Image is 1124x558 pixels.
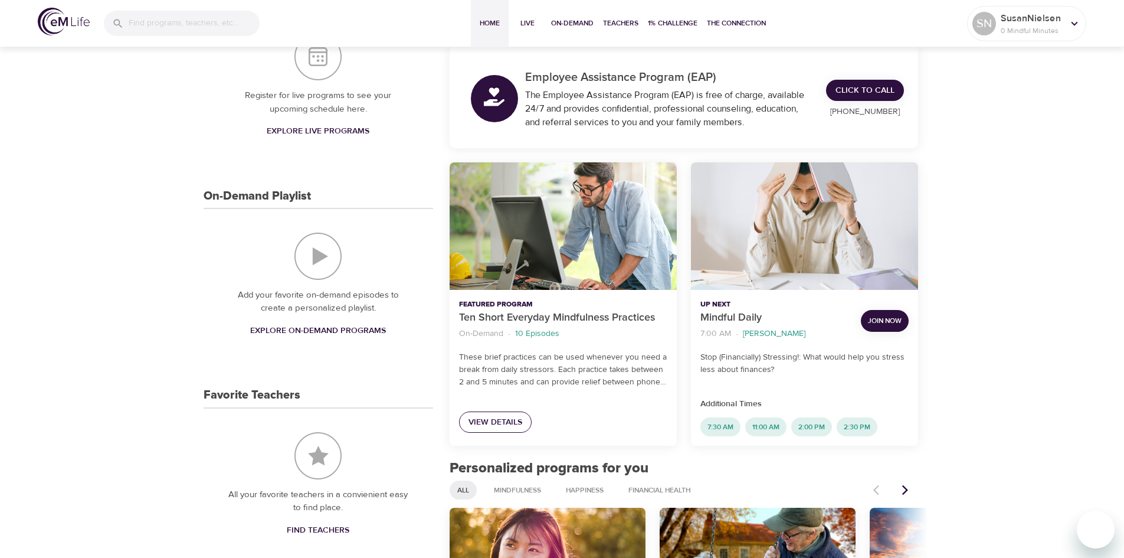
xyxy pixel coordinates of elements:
p: 10 Episodes [515,328,559,340]
span: All [450,485,476,495]
div: 11:00 AM [745,417,787,436]
div: All [450,481,477,500]
span: 1% Challenge [648,17,697,30]
h2: Personalized programs for you [450,460,919,477]
span: Mindfulness [487,485,548,495]
p: 0 Mindful Minutes [1001,25,1063,36]
span: 2:00 PM [791,422,832,432]
nav: breadcrumb [700,326,851,342]
p: 7:00 AM [700,328,731,340]
img: logo [38,8,90,35]
p: Additional Times [700,398,909,410]
span: View Details [468,415,522,430]
span: The Connection [707,17,766,30]
img: Your Live Schedule [294,33,342,80]
a: Explore Live Programs [262,120,374,142]
button: Ten Short Everyday Mindfulness Practices [450,162,677,291]
span: Explore On-Demand Programs [250,324,386,338]
div: 7:30 AM [700,417,740,436]
h3: On-Demand Playlist [204,190,311,203]
a: Find Teachers [282,520,354,541]
div: SN [972,12,996,35]
p: Featured Program [459,299,667,310]
span: Home [476,17,504,30]
img: On-Demand Playlist [294,233,342,280]
span: Live [513,17,542,30]
a: Click to Call [826,80,904,102]
span: 11:00 AM [745,422,787,432]
div: Mindfulness [486,481,549,500]
img: Favorite Teachers [294,432,342,479]
span: 7:30 AM [700,422,740,432]
iframe: Button to launch messaging window [1077,511,1115,549]
div: Happiness [558,481,611,500]
p: These brief practices can be used whenever you need a break from daily stressors. Each practice t... [459,351,667,389]
p: [PHONE_NUMBER] [826,106,904,118]
span: Join Now [868,315,902,327]
div: 2:00 PM [791,417,832,436]
p: Employee Assistance Program (EAP) [525,68,812,86]
p: Register for live programs to see your upcoming schedule here. [227,89,409,116]
div: The Employee Assistance Program (EAP) is free of charge, available 24/7 and provides confidential... [525,89,812,129]
div: Financial Health [621,481,698,500]
button: Next items [892,477,918,503]
span: Financial Health [621,485,697,495]
p: All your favorite teachers in a convienient easy to find place. [227,488,409,515]
button: Mindful Daily [691,162,918,291]
span: On-Demand [551,17,594,30]
h3: Favorite Teachers [204,389,300,402]
span: Happiness [559,485,611,495]
div: 2:30 PM [837,417,877,436]
a: Explore On-Demand Programs [245,320,391,342]
button: Join Now [861,310,909,332]
span: Click to Call [835,83,894,98]
p: SusanNielsen [1001,11,1063,25]
p: Up Next [700,299,851,310]
li: · [508,326,510,342]
span: Find Teachers [287,523,349,538]
p: Add your favorite on-demand episodes to create a personalized playlist. [227,289,409,315]
p: Ten Short Everyday Mindfulness Practices [459,310,667,326]
li: · [736,326,738,342]
nav: breadcrumb [459,326,667,342]
p: Mindful Daily [700,310,851,326]
p: On-Demand [459,328,503,340]
input: Find programs, teachers, etc... [129,11,260,36]
p: Stop (Financially) Stressing!: What would help you stress less about finances? [700,351,909,376]
a: View Details [459,412,532,433]
p: [PERSON_NAME] [743,328,805,340]
span: Explore Live Programs [267,124,369,139]
span: Teachers [603,17,638,30]
span: 2:30 PM [837,422,877,432]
